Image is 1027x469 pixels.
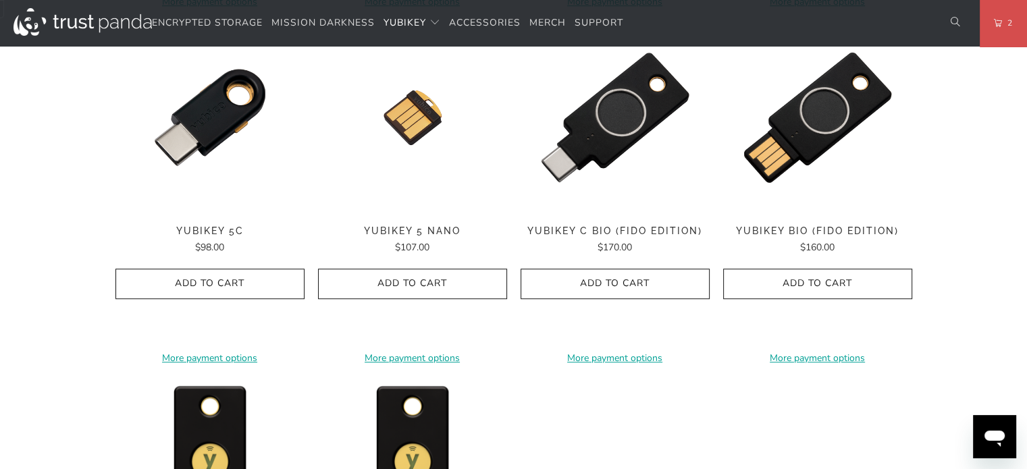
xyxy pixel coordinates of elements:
span: YubiKey C Bio (FIDO Edition) [521,225,710,237]
span: Merch [529,16,566,29]
span: $170.00 [598,241,632,254]
a: More payment options [521,351,710,366]
span: Accessories [449,16,521,29]
span: Mission Darkness [271,16,375,29]
a: Mission Darkness [271,7,375,39]
span: YubiKey 5 Nano [318,225,507,237]
a: YubiKey 5C - Trust Panda YubiKey 5C - Trust Panda [115,23,305,212]
span: 2 [1002,16,1013,30]
a: More payment options [318,351,507,366]
span: Encrypted Storage [152,16,263,29]
a: YubiKey Bio (FIDO Edition) - Trust Panda YubiKey Bio (FIDO Edition) - Trust Panda [723,23,912,212]
button: Add to Cart [521,269,710,299]
span: Add to Cart [737,278,898,289]
nav: Translation missing: en.navigation.header.main_nav [152,7,623,39]
a: Accessories [449,7,521,39]
a: Support [575,7,623,39]
button: Add to Cart [115,269,305,299]
img: Trust Panda Australia [14,8,152,36]
summary: YubiKey [384,7,440,39]
span: Add to Cart [130,278,290,289]
span: Add to Cart [535,278,695,289]
a: YubiKey 5 Nano - Trust Panda YubiKey 5 Nano - Trust Panda [318,23,507,212]
img: YubiKey 5C - Trust Panda [115,23,305,212]
span: Add to Cart [332,278,493,289]
span: YubiKey [384,16,426,29]
iframe: 启动消息传送窗口的按钮 [973,415,1016,458]
span: YubiKey Bio (FIDO Edition) [723,225,912,237]
span: $98.00 [195,241,224,254]
a: YubiKey C Bio (FIDO Edition) - Trust Panda YubiKey C Bio (FIDO Edition) - Trust Panda [521,23,710,212]
a: YubiKey C Bio (FIDO Edition) $170.00 [521,225,710,255]
span: $107.00 [395,241,429,254]
img: YubiKey 5 Nano - Trust Panda [318,23,507,212]
a: More payment options [115,351,305,366]
a: YubiKey Bio (FIDO Edition) $160.00 [723,225,912,255]
span: YubiKey 5C [115,225,305,237]
a: More payment options [723,351,912,366]
span: Support [575,16,623,29]
a: YubiKey 5 Nano $107.00 [318,225,507,255]
a: Merch [529,7,566,39]
button: Add to Cart [318,269,507,299]
button: Add to Cart [723,269,912,299]
img: YubiKey C Bio (FIDO Edition) - Trust Panda [521,23,710,212]
span: $160.00 [800,241,835,254]
img: YubiKey Bio (FIDO Edition) - Trust Panda [723,23,912,212]
a: Encrypted Storage [152,7,263,39]
a: YubiKey 5C $98.00 [115,225,305,255]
